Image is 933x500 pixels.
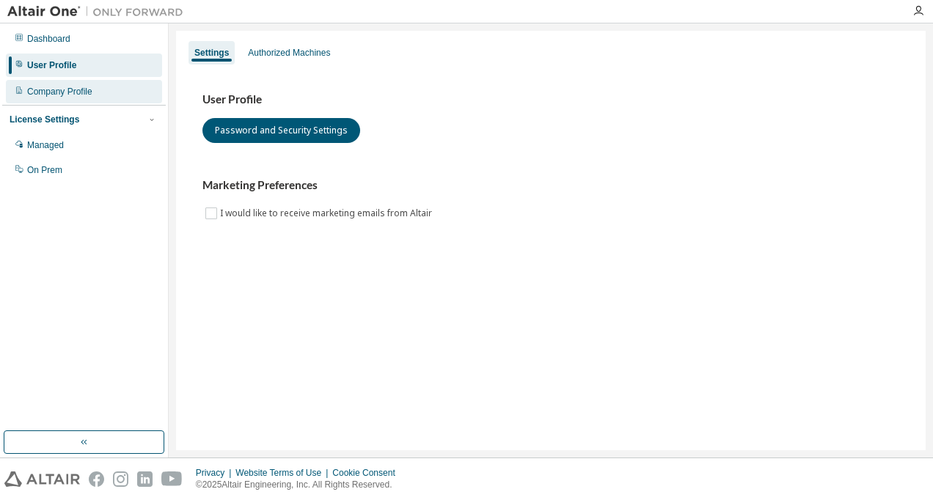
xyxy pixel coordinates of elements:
[27,33,70,45] div: Dashboard
[202,118,360,143] button: Password and Security Settings
[7,4,191,19] img: Altair One
[196,467,235,479] div: Privacy
[4,471,80,487] img: altair_logo.svg
[137,471,153,487] img: linkedin.svg
[235,467,332,479] div: Website Terms of Use
[27,164,62,176] div: On Prem
[27,139,64,151] div: Managed
[202,178,899,193] h3: Marketing Preferences
[202,92,899,107] h3: User Profile
[161,471,183,487] img: youtube.svg
[196,479,404,491] p: © 2025 Altair Engineering, Inc. All Rights Reserved.
[194,47,229,59] div: Settings
[10,114,79,125] div: License Settings
[332,467,403,479] div: Cookie Consent
[113,471,128,487] img: instagram.svg
[248,47,330,59] div: Authorized Machines
[89,471,104,487] img: facebook.svg
[27,86,92,98] div: Company Profile
[27,59,76,71] div: User Profile
[220,205,435,222] label: I would like to receive marketing emails from Altair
